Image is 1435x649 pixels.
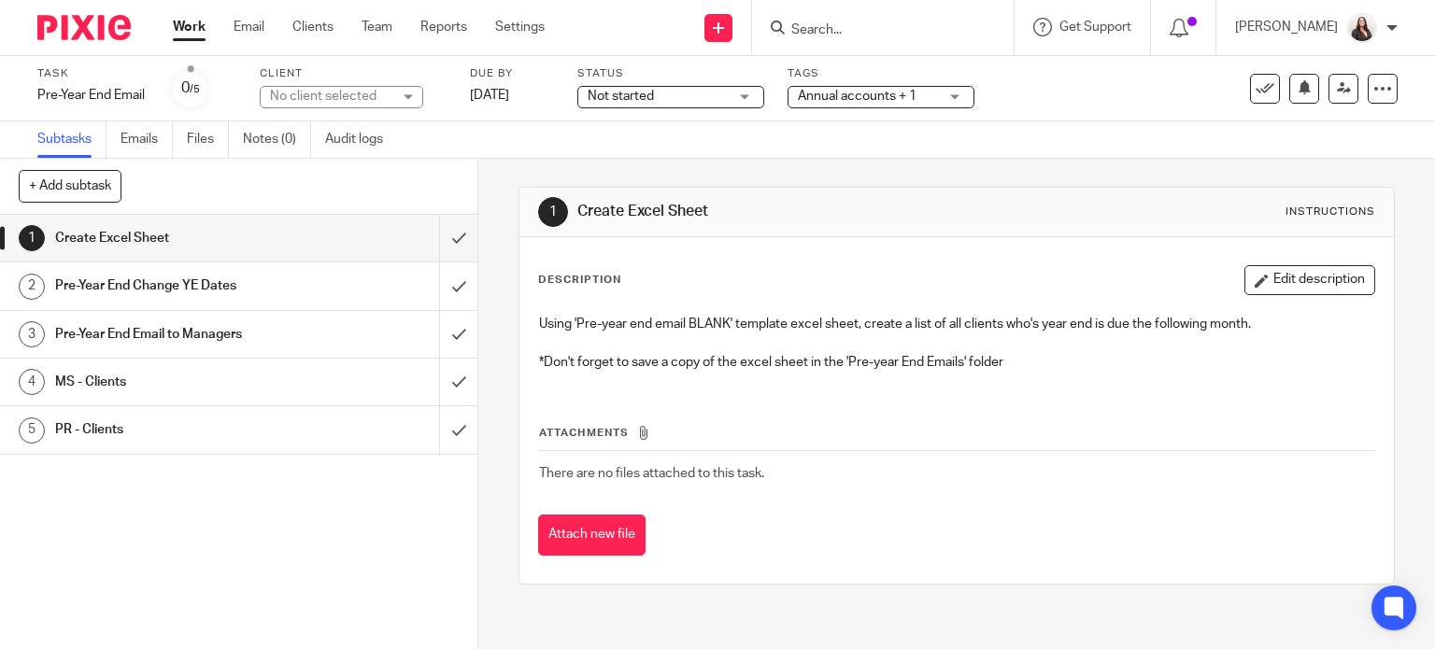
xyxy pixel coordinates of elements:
[362,18,392,36] a: Team
[789,22,958,39] input: Search
[470,89,509,102] span: [DATE]
[37,66,145,81] label: Task
[19,170,121,202] button: + Add subtask
[588,90,654,103] span: Not started
[121,121,173,158] a: Emails
[243,121,311,158] a: Notes (0)
[495,18,545,36] a: Settings
[19,274,45,300] div: 2
[538,273,621,288] p: Description
[19,225,45,251] div: 1
[173,18,206,36] a: Work
[55,272,299,300] h1: Pre-Year End Change YE Dates
[181,78,200,99] div: 0
[1059,21,1131,34] span: Get Support
[1347,13,1377,43] img: 2022.jpg
[539,467,764,480] span: There are no files attached to this task.
[539,353,1375,372] p: *Don't forget to save a copy of the excel sheet in the 'Pre-year End Emails' folder
[234,18,264,36] a: Email
[19,417,45,444] div: 5
[190,84,200,94] small: /5
[187,121,229,158] a: Files
[260,66,447,81] label: Client
[538,197,568,227] div: 1
[1286,205,1375,219] div: Instructions
[798,90,916,103] span: Annual accounts + 1
[788,66,974,81] label: Tags
[55,416,299,444] h1: PR - Clients
[538,515,646,557] button: Attach new file
[539,315,1375,333] p: Using 'Pre-year end email BLANK' template excel sheet, create a list of all clients who's year en...
[577,66,764,81] label: Status
[55,368,299,396] h1: MS - Clients
[19,369,45,395] div: 4
[270,87,391,106] div: No client selected
[1235,18,1338,36] p: [PERSON_NAME]
[577,202,996,221] h1: Create Excel Sheet
[37,86,145,105] div: Pre-Year End Email
[1244,265,1375,295] button: Edit description
[539,428,629,438] span: Attachments
[292,18,334,36] a: Clients
[325,121,397,158] a: Audit logs
[37,15,131,40] img: Pixie
[55,224,299,252] h1: Create Excel Sheet
[19,321,45,347] div: 3
[37,121,107,158] a: Subtasks
[420,18,467,36] a: Reports
[55,320,299,348] h1: Pre-Year End Email to Managers
[470,66,554,81] label: Due by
